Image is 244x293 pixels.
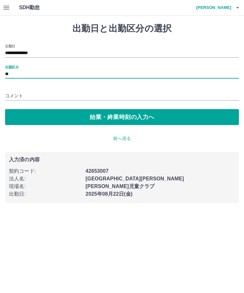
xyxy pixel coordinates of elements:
b: [GEOGRAPHIC_DATA][PERSON_NAME] [85,176,184,181]
p: 入力済の内容 [9,157,235,162]
b: 42653007 [85,168,108,174]
b: 2025年08月22日(金) [85,191,132,197]
button: 始業・終業時刻の入力へ [5,109,239,125]
label: 出勤日 [5,44,15,48]
label: 出勤区分 [5,65,18,69]
b: [PERSON_NAME]児童クラブ [85,184,154,189]
h1: 出勤日と出勤区分の選択 [5,23,239,34]
p: 前へ戻る [5,135,239,142]
p: 出勤日 : [9,190,82,198]
p: 現場名 : [9,183,82,190]
p: 法人名 : [9,175,82,183]
p: 契約コード : [9,167,82,175]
